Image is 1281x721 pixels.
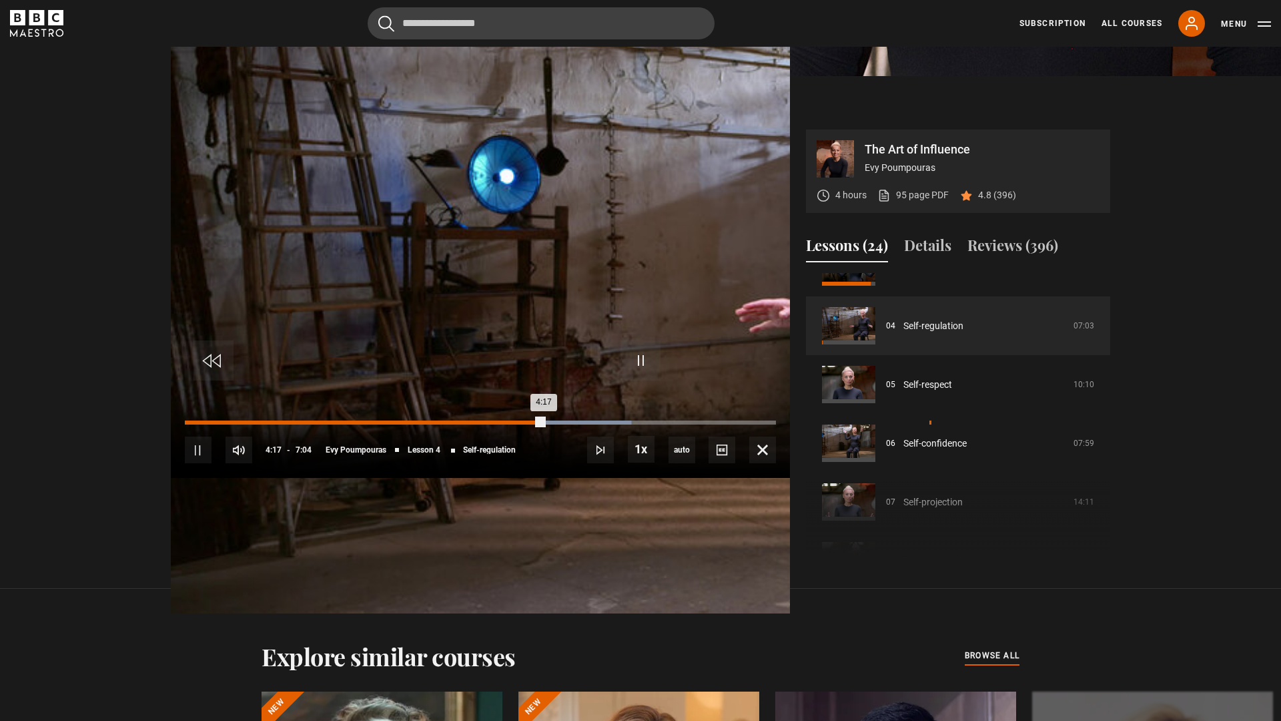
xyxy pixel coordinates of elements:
[978,188,1016,202] p: 4.8 (396)
[865,161,1100,175] p: Evy Poumpouras
[1102,17,1162,29] a: All Courses
[408,446,440,454] span: Lesson 4
[877,188,949,202] a: 95 page PDF
[806,234,888,262] button: Lessons (24)
[296,438,312,462] span: 7:04
[967,234,1058,262] button: Reviews (396)
[903,378,952,392] a: Self-respect
[904,234,951,262] button: Details
[266,438,282,462] span: 4:17
[262,642,516,670] h2: Explore similar courses
[749,437,776,463] button: Fullscreen
[463,446,516,454] span: Self-regulation
[669,437,695,463] span: auto
[287,445,290,455] span: -
[669,437,695,463] div: Current quality: 1080p
[903,319,963,333] a: Self-regulation
[587,437,614,463] button: Next Lesson
[368,7,715,39] input: Search
[865,144,1100,156] p: The Art of Influence
[226,437,252,463] button: Mute
[1221,17,1271,31] button: Toggle navigation
[903,260,967,274] a: Self-awareness
[326,446,386,454] span: Evy Poumpouras
[378,15,394,32] button: Submit the search query
[965,649,1019,662] span: browse all
[10,10,63,37] svg: BBC Maestro
[185,421,776,425] div: Progress Bar
[1019,17,1086,29] a: Subscription
[628,436,655,463] button: Playback Rate
[835,188,867,202] p: 4 hours
[185,437,211,463] button: Pause
[965,649,1019,664] a: browse all
[171,130,790,478] video-js: Video Player
[709,437,735,463] button: Captions
[903,437,967,451] a: Self-confidence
